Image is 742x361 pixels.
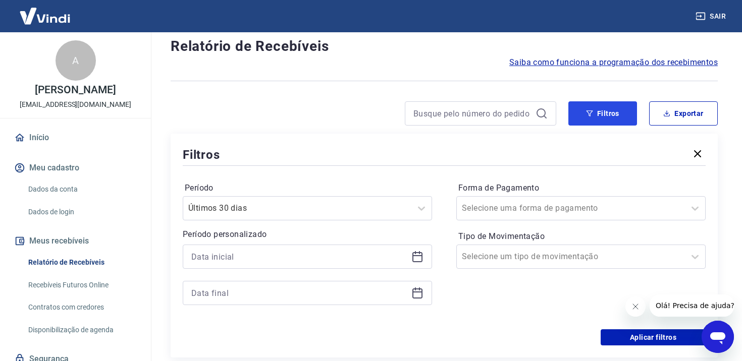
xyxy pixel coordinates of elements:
[12,1,78,31] img: Vindi
[12,127,139,149] a: Início
[601,329,706,345] button: Aplicar filtros
[191,285,407,300] input: Data final
[24,252,139,273] a: Relatório de Recebíveis
[12,230,139,252] button: Meus recebíveis
[625,296,646,317] iframe: Fechar mensagem
[12,157,139,179] button: Meu cadastro
[694,7,730,26] button: Sair
[24,297,139,318] a: Contratos com credores
[458,230,704,243] label: Tipo de Movimentação
[56,40,96,81] div: A
[191,249,407,264] input: Data inicial
[185,182,430,194] label: Período
[35,85,116,95] p: [PERSON_NAME]
[24,179,139,200] a: Dados da conta
[649,101,718,126] button: Exportar
[183,228,432,240] p: Período personalizado
[183,147,220,163] h5: Filtros
[568,101,637,126] button: Filtros
[6,7,85,15] span: Olá! Precisa de ajuda?
[413,106,532,121] input: Busque pelo número do pedido
[650,294,734,317] iframe: Mensagem da empresa
[509,56,718,69] a: Saiba como funciona a programação dos recebimentos
[458,182,704,194] label: Forma de Pagamento
[171,36,718,56] h4: Relatório de Recebíveis
[20,99,131,110] p: [EMAIL_ADDRESS][DOMAIN_NAME]
[24,202,139,222] a: Dados de login
[24,275,139,295] a: Recebíveis Futuros Online
[24,320,139,340] a: Disponibilização de agenda
[702,321,734,353] iframe: Botão para abrir a janela de mensagens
